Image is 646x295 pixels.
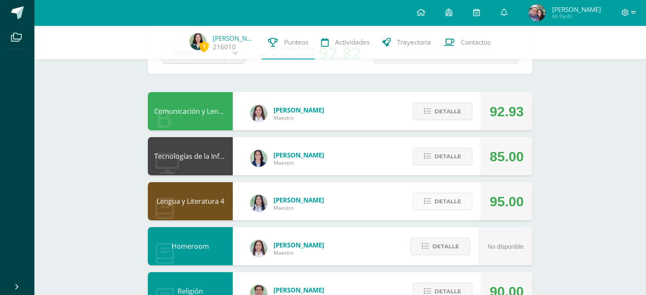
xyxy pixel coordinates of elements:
a: Punteos [262,25,315,59]
span: Punteos [284,38,308,47]
button: Detalle [413,103,472,120]
span: Maestro [274,159,324,166]
a: 216010 [213,42,236,51]
img: df6a3bad71d85cf97c4a6d1acf904499.png [250,195,267,212]
img: 940732262a89b93a7d0a17d4067dc8e0.png [189,33,206,50]
img: b381bdac4676c95086dea37a46e4db4c.png [528,4,545,21]
span: Detalle [434,104,461,119]
span: No disponible [488,243,524,250]
div: Tecnologías de la Información y la Comunicación 4 [148,137,233,175]
div: 92.93 [490,93,524,131]
span: Detalle [432,239,459,254]
a: Actividades [315,25,376,59]
span: [PERSON_NAME] [274,151,324,159]
img: 7489ccb779e23ff9f2c3e89c21f82ed0.png [250,150,267,167]
span: 1 [199,41,209,52]
button: Detalle [413,193,472,210]
div: Comunicación y Lenguaje L3 Inglés 4 [148,92,233,130]
button: Detalle [411,238,470,255]
div: 85.00 [490,138,524,176]
img: acecb51a315cac2de2e3deefdb732c9f.png [250,105,267,122]
a: Trayectoria [376,25,437,59]
img: acecb51a315cac2de2e3deefdb732c9f.png [250,240,267,257]
span: [PERSON_NAME] [274,286,324,294]
div: Lengua y Literatura 4 [148,182,233,220]
span: Contactos [461,38,491,47]
span: [PERSON_NAME] [274,241,324,249]
span: Mi Perfil [552,13,601,20]
span: Maestro [274,249,324,256]
button: Detalle [413,148,472,165]
span: [PERSON_NAME] [274,106,324,114]
span: Trayectoria [397,38,431,47]
a: Contactos [437,25,497,59]
div: Homeroom [148,227,233,265]
div: 95.00 [490,183,524,221]
span: Detalle [434,194,461,209]
span: Actividades [335,38,370,47]
span: Detalle [434,149,461,164]
a: [PERSON_NAME] [213,34,255,42]
span: Maestro [274,204,324,211]
span: Maestro [274,114,324,121]
span: [PERSON_NAME] [274,196,324,204]
span: [PERSON_NAME] [552,5,601,14]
